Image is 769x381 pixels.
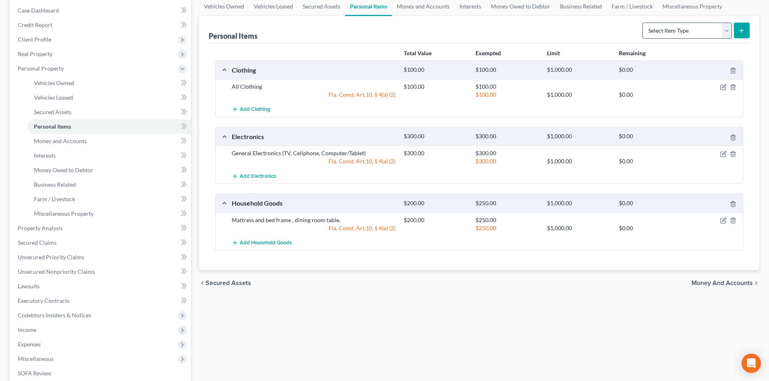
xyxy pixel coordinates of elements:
[471,133,543,140] div: $300.00
[742,354,761,373] div: Open Intercom Messenger
[18,326,36,333] span: Income
[34,167,93,173] span: Money Owed to Debtor
[615,224,686,232] div: $0.00
[471,66,543,74] div: $100.00
[199,280,205,286] i: chevron_left
[471,91,543,99] div: $100.00
[543,200,614,207] div: $1,000.00
[18,370,51,377] span: SOFA Review
[471,157,543,165] div: $300.00
[543,224,614,232] div: $1,000.00
[400,149,471,157] div: $300.00
[27,76,191,90] a: Vehicles Owned
[27,105,191,119] a: Secured Assets
[27,206,191,221] a: Miscellaneous Property
[18,50,52,57] span: Real Property
[691,280,759,286] button: Money and Accounts chevron_right
[34,137,87,144] span: Money and Accounts
[228,132,400,141] div: Electronics
[615,133,686,140] div: $0.00
[18,65,64,72] span: Personal Property
[11,279,191,294] a: Lawsuits
[240,173,276,179] span: Add Electronics
[18,341,41,348] span: Expenses
[228,224,400,232] div: Fla. Const. Art.10, § 4(a) (2)
[34,152,56,159] span: Interests
[34,196,75,202] span: Farm / Livestock
[18,312,91,319] span: Codebtors Insiders & Notices
[228,91,400,99] div: Fla. Const. Art.10, § 4(a) (2)
[228,149,400,157] div: General Electronics (TV, Cellphone, Computer/Tablet)
[471,200,543,207] div: $250.00
[199,280,251,286] button: chevron_left Secured Assets
[476,50,501,56] strong: Exempted
[232,169,276,183] button: Add Electronics
[228,157,400,165] div: Fla. Const. Art.10, § 4(a) (2)
[18,225,63,231] span: Property Analysis
[27,90,191,105] a: Vehicles Leased
[543,91,614,99] div: $1,000.00
[11,366,191,381] a: SOFA Review
[240,106,270,113] span: Add Clothing
[11,18,191,32] a: Credit Report
[753,280,759,286] i: chevron_right
[11,235,191,250] a: Secured Claims
[18,21,52,28] span: Credit Report
[11,3,191,18] a: Case Dashboard
[11,221,191,235] a: Property Analysis
[18,283,40,289] span: Lawsuits
[471,149,543,157] div: $300.00
[18,7,59,14] span: Case Dashboard
[547,50,560,56] strong: Limit
[205,280,251,286] span: Secured Assets
[543,66,614,74] div: $1,000.00
[18,297,69,304] span: Executory Contracts
[228,83,400,91] div: All Clothing
[240,239,292,246] span: Add Household Goods
[34,79,74,86] span: Vehicles Owned
[34,210,94,217] span: Miscellaneous Property
[228,66,400,74] div: Clothing
[615,157,686,165] div: $0.00
[11,250,191,264] a: Unsecured Priority Claims
[18,36,51,43] span: Client Profile
[18,254,84,260] span: Unsecured Priority Claims
[34,108,71,115] span: Secured Assets
[619,50,645,56] strong: Remaining
[615,66,686,74] div: $0.00
[11,294,191,308] a: Executory Contracts
[543,157,614,165] div: $1,000.00
[209,31,258,41] div: Personal Items
[400,83,471,91] div: $100.00
[471,216,543,224] div: $250.00
[27,163,191,177] a: Money Owed to Debtor
[232,235,292,250] button: Add Household Goods
[27,134,191,148] a: Money and Accounts
[27,119,191,134] a: Personal Items
[471,83,543,91] div: $100.00
[400,133,471,140] div: $300.00
[400,216,471,224] div: $200.00
[34,123,71,130] span: Personal Items
[471,224,543,232] div: $250.00
[228,216,400,224] div: Mattress and bed frame , dining room table.
[27,177,191,192] a: Business Related
[18,355,54,362] span: Miscellaneous
[543,133,614,140] div: $1,000.00
[691,280,753,286] span: Money and Accounts
[400,200,471,207] div: $200.00
[27,192,191,206] a: Farm / Livestock
[11,264,191,279] a: Unsecured Nonpriority Claims
[615,200,686,207] div: $0.00
[27,148,191,163] a: Interests
[18,239,57,246] span: Secured Claims
[18,268,95,275] span: Unsecured Nonpriority Claims
[615,91,686,99] div: $0.00
[404,50,432,56] strong: Total Value
[228,199,400,207] div: Household Goods
[34,94,73,101] span: Vehicles Leased
[232,102,270,117] button: Add Clothing
[34,181,76,188] span: Business Related
[400,66,471,74] div: $100.00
